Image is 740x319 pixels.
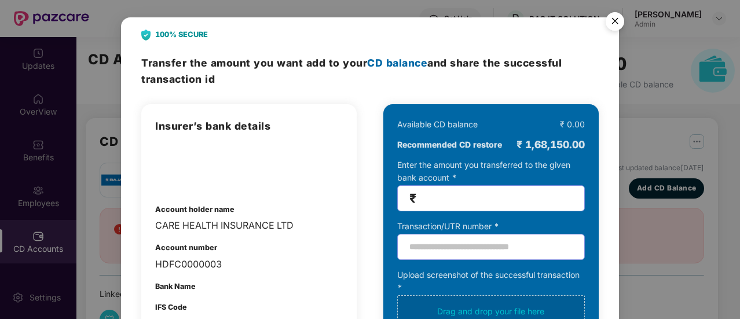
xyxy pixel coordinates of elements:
b: Account holder name [155,205,235,214]
b: Recommended CD restore [397,138,502,151]
h3: Transfer the amount and share the successful transaction id [141,55,599,87]
img: cd-accounts [155,146,215,186]
div: ₹ 0.00 [560,118,585,131]
span: ₹ [409,192,416,205]
div: ₹ 1,68,150.00 [516,137,585,153]
div: CARE HEALTH INSURANCE LTD [155,218,343,233]
span: you want add to your [254,57,427,69]
div: Enter the amount you transferred to the given bank account * [397,159,585,211]
b: IFS Code [155,303,187,311]
b: Bank Name [155,282,196,291]
img: svg+xml;base64,PHN2ZyB4bWxucz0iaHR0cDovL3d3dy53My5vcmcvMjAwMC9zdmciIHdpZHRoPSI1NiIgaGVpZ2h0PSI1Ni... [599,7,631,39]
div: HDFC0000003 [155,257,343,272]
b: 100% SECURE [155,29,208,41]
h3: Insurer’s bank details [155,118,343,134]
button: Close [599,6,630,38]
div: Available CD balance [397,118,478,131]
div: Transaction/UTR number * [397,220,585,233]
img: svg+xml;base64,PHN2ZyB4bWxucz0iaHR0cDovL3d3dy53My5vcmcvMjAwMC9zdmciIHdpZHRoPSIyNCIgaGVpZ2h0PSIyOC... [141,30,151,41]
b: Account number [155,243,217,252]
span: CD balance [367,57,427,69]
